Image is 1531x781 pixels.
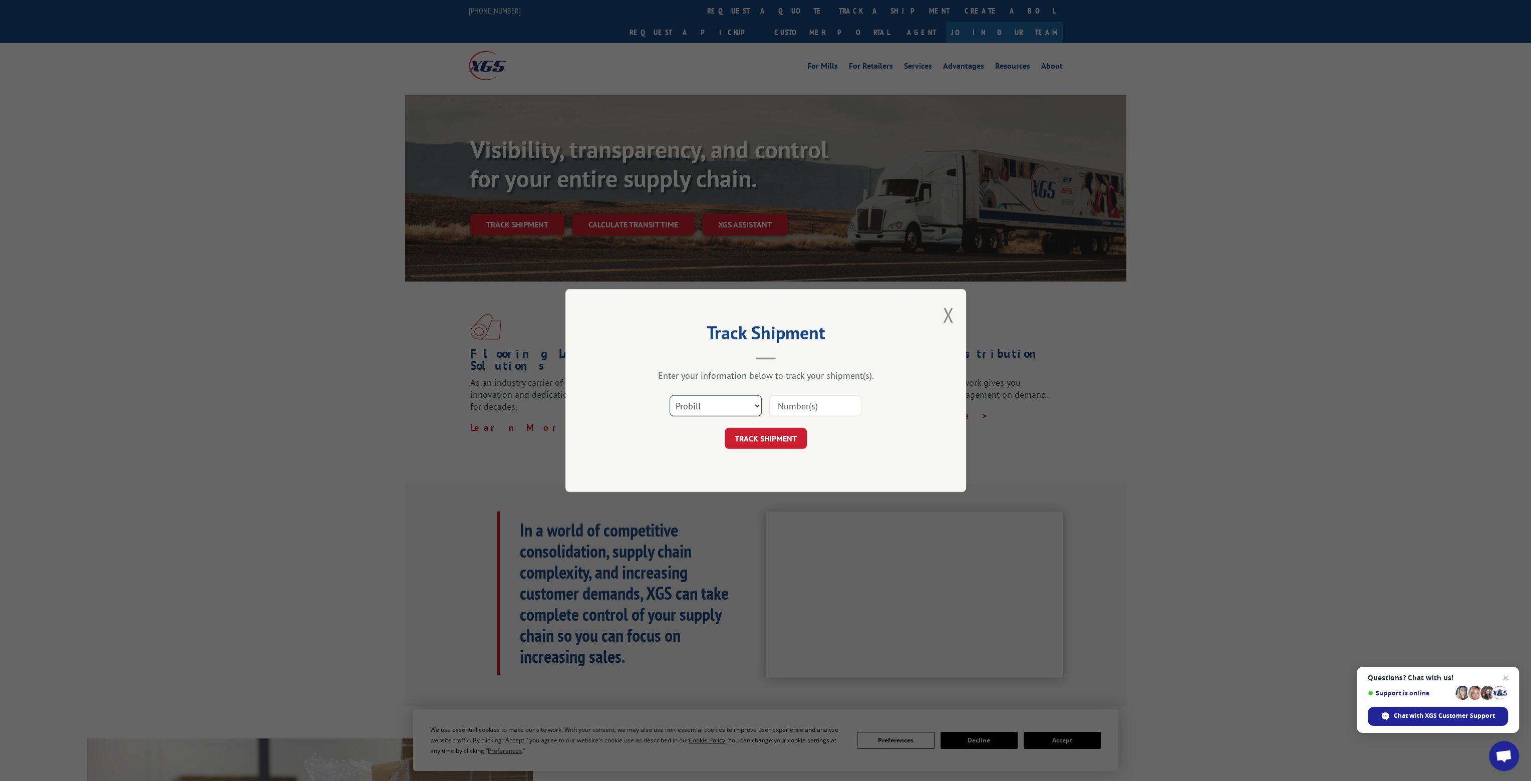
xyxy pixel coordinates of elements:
[943,302,954,328] button: Close modal
[1368,707,1508,726] div: Chat with XGS Customer Support
[616,370,916,381] div: Enter your information below to track your shipment(s).
[769,395,861,416] input: Number(s)
[1368,689,1452,697] span: Support is online
[1394,711,1495,720] span: Chat with XGS Customer Support
[725,428,807,449] button: TRACK SHIPMENT
[1368,674,1508,682] span: Questions? Chat with us!
[1499,672,1511,684] span: Close chat
[1489,741,1519,771] div: Open chat
[616,326,916,345] h2: Track Shipment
